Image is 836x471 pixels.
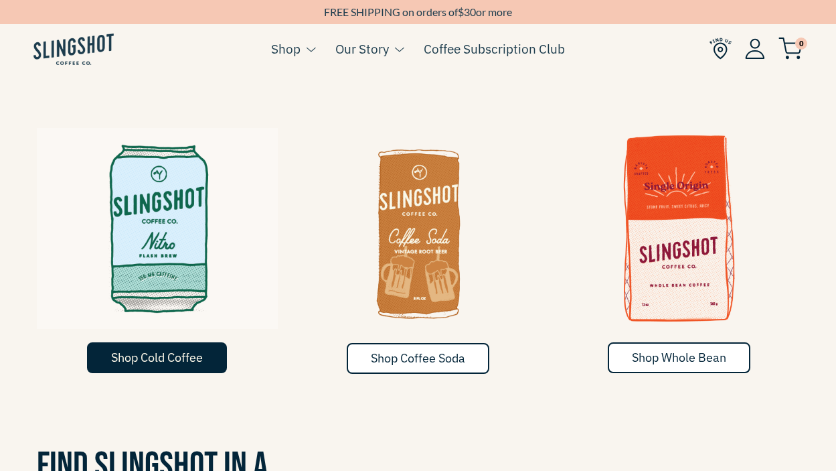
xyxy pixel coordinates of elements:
a: Our Story [335,39,389,59]
img: Coffee Soda [298,128,539,329]
a: Shop Coffee Soda [347,343,489,374]
a: Whole Bean Coffee [559,128,800,342]
a: 0 [778,41,803,57]
a: Shop Whole Bean [608,342,750,373]
span: Shop Coffee Soda [371,350,465,366]
span: 0 [795,38,807,50]
a: Cold & Flash Brew [37,128,278,342]
a: Shop Cold Coffee [87,342,227,373]
img: Whole Bean Coffee [559,128,800,329]
span: Shop Whole Bean [632,350,726,365]
span: Shop Cold Coffee [111,350,203,365]
img: Cold & Flash Brew [37,128,278,329]
img: Find Us [709,38,732,60]
span: 30 [464,5,476,18]
span: $ [458,5,464,18]
a: Coffee Soda [298,128,539,342]
img: cart [778,38,803,60]
img: Account [745,38,765,59]
a: Coffee Subscription Club [424,39,565,59]
a: Shop [271,39,301,59]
